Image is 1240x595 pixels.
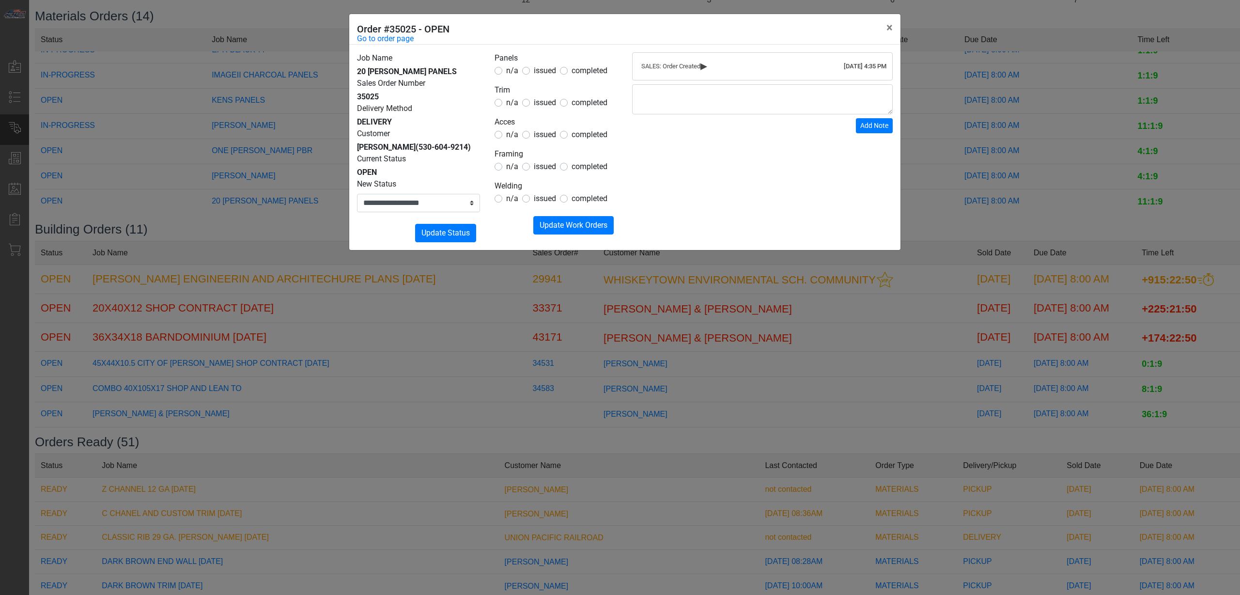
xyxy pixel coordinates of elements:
[357,22,449,36] h5: Order #35025 - OPEN
[357,67,457,76] span: 20 [PERSON_NAME] PANELS
[879,14,900,41] button: Close
[641,62,883,71] div: SALES: Order Created
[357,103,412,114] label: Delivery Method
[533,216,614,235] button: Update Work Orders
[534,98,556,107] span: issued
[495,84,618,97] legend: Trim
[844,62,886,71] div: [DATE] 4:35 PM
[416,142,471,152] span: (530-604-9214)
[357,116,480,128] div: DELIVERY
[534,66,556,75] span: issued
[357,178,396,190] label: New Status
[495,52,618,65] legend: Panels
[534,162,556,171] span: issued
[860,122,888,129] span: Add Note
[572,194,607,203] span: completed
[357,141,480,153] div: [PERSON_NAME]
[421,228,470,237] span: Update Status
[534,130,556,139] span: issued
[700,63,707,69] span: ▸
[495,148,618,161] legend: Framing
[357,128,390,140] label: Customer
[495,116,618,129] legend: Acces
[506,162,518,171] span: n/a
[572,98,607,107] span: completed
[357,167,480,178] div: OPEN
[534,194,556,203] span: issued
[357,78,425,89] label: Sales Order Number
[357,52,392,64] label: Job Name
[357,91,480,103] div: 35025
[506,194,518,203] span: n/a
[357,153,406,165] label: Current Status
[506,98,518,107] span: n/a
[506,130,518,139] span: n/a
[495,180,618,193] legend: Welding
[572,66,607,75] span: completed
[856,118,893,133] button: Add Note
[357,33,414,45] a: Go to order page
[540,220,607,230] span: Update Work Orders
[572,162,607,171] span: completed
[506,66,518,75] span: n/a
[415,224,476,242] button: Update Status
[572,130,607,139] span: completed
